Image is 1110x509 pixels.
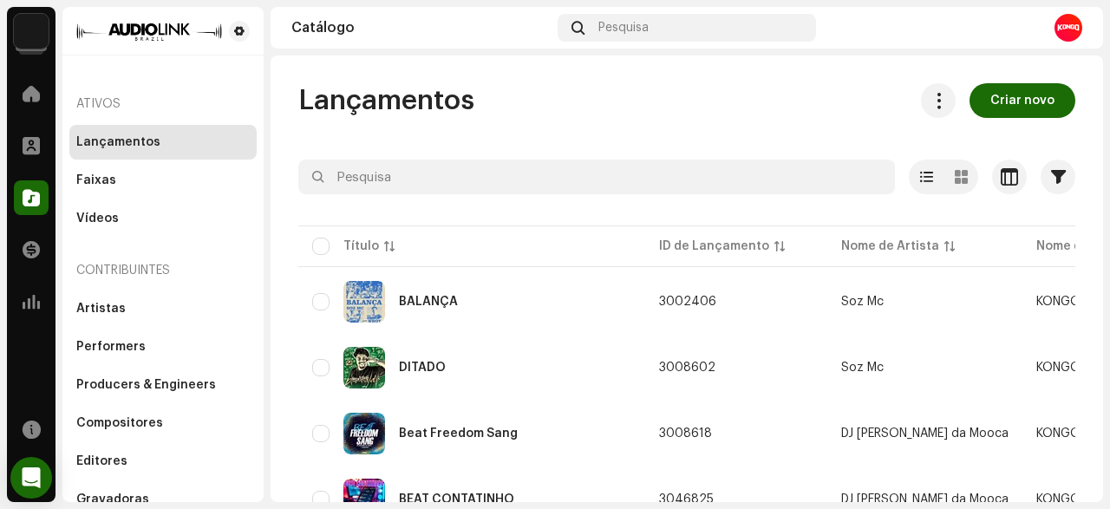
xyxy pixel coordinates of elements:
div: DJ [PERSON_NAME] da Mooca [841,493,1009,506]
div: DITADO [399,362,446,374]
re-m-nav-item: Compositores [69,406,257,440]
span: DJ Tiaguinho da Mooca [841,427,1009,440]
div: Vídeos [76,212,119,225]
re-a-nav-header: Contribuintes [69,250,257,291]
span: Pesquisa [598,21,649,35]
span: 3008618 [659,427,712,440]
re-m-nav-item: Editores [69,444,257,479]
re-m-nav-item: Vídeos [69,201,257,236]
div: Faixas [76,173,116,187]
div: DJ [PERSON_NAME] da Mooca [841,427,1009,440]
div: ID de Lançamento [659,238,769,255]
re-m-nav-item: Artistas [69,291,257,326]
div: BEAT CONTATINHO [399,493,514,506]
img: 6d54caa6-7377-4d29-9f8e-99d45473577c [343,347,385,388]
re-m-nav-item: Faixas [69,163,257,198]
span: Soz Mc [841,362,1009,374]
div: Título [343,238,379,255]
img: 66658775-0fc6-4e6d-a4eb-175c1c38218d [76,21,222,42]
span: 3046825 [659,493,714,506]
div: Compositores [76,416,163,430]
re-a-nav-header: Ativos [69,83,257,125]
div: Catálogo [291,21,551,35]
img: 37cfc663-0de5-4cdf-8ba9-56602a1112eb [343,413,385,454]
div: Producers & Engineers [76,378,216,392]
div: Performers [76,340,146,354]
button: Criar novo [970,83,1075,118]
img: 8fb971d6-3687-4dbb-a442-89b6bb5f9ce7 [1054,14,1082,42]
re-m-nav-item: Lançamentos [69,125,257,160]
div: BALANÇA [399,296,458,308]
div: Artistas [76,302,126,316]
img: 730b9dfe-18b5-4111-b483-f30b0c182d82 [14,14,49,49]
span: Soz Mc [841,296,1009,308]
div: Lançamentos [76,135,160,149]
span: 3002406 [659,296,716,308]
input: Pesquisa [298,160,895,194]
div: Open Intercom Messenger [10,457,52,499]
span: Criar novo [990,83,1054,118]
span: 3008602 [659,362,715,374]
div: Gravadoras [76,493,149,506]
div: Editores [76,454,127,468]
re-m-nav-item: Producers & Engineers [69,368,257,402]
div: Nome de Artista [841,238,939,255]
img: da2015c2-8739-4a03-9c0d-6a80de7e7fbb [343,281,385,323]
span: Lançamentos [298,83,474,118]
span: DJ Tiaguinho da Mooca [841,493,1009,506]
re-m-nav-item: Performers [69,330,257,364]
div: Soz Mc [841,296,884,308]
div: Beat Freedom Sang [399,427,518,440]
div: Soz Mc [841,362,884,374]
